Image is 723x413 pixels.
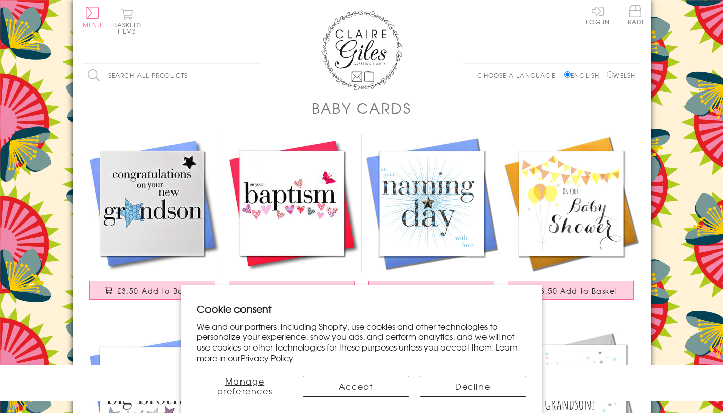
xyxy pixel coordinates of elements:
h2: Cookie consent [197,302,526,316]
label: English [564,71,604,80]
button: Accept [303,376,409,397]
button: £3.50 Add to Basket [508,281,634,300]
button: Manage preferences [197,376,292,397]
span: Menu [83,20,102,29]
img: Congratulations on your Grandson Card, Blue Star, Embellished with a padded star [83,134,222,273]
a: Privacy Policy [240,352,293,364]
img: Baby Card, Pink Hearts, On Your Baptism, embellished with a fabric butterfly [222,134,362,273]
a: Trade [625,5,646,27]
button: £3.50 Add to Basket [368,281,494,300]
input: English [564,71,571,78]
button: £3.50 Add to Basket [229,281,355,300]
span: £3.50 Add to Basket [536,285,618,296]
a: Baby Naming Card, Blue Star, Embellished with a shiny padded star £3.50 Add to Basket [362,134,501,310]
button: Menu [83,7,102,28]
input: Search [250,64,260,87]
button: Decline [420,376,526,397]
h1: Baby Cards [312,98,412,118]
input: Welsh [607,71,613,78]
a: Wedding Card, Balloons and Bunting, On your Baby Shower £3.50 Add to Basket [501,134,641,310]
img: Baby Naming Card, Blue Star, Embellished with a shiny padded star [362,134,501,273]
img: Claire Giles Greetings Cards [321,10,402,90]
p: We and our partners, including Shopify, use cookies and other technologies to personalize your ex... [197,321,526,363]
button: Basket0 items [113,8,141,34]
span: Manage preferences [217,375,273,397]
label: Welsh [607,71,636,80]
span: £3.50 Add to Basket [117,285,200,296]
p: Choose a language: [477,71,562,80]
input: Search all products [83,64,260,87]
span: 0 items [118,20,141,36]
span: Trade [625,5,646,25]
img: Wedding Card, Balloons and Bunting, On your Baby Shower [501,134,641,273]
button: £3.50 Add to Basket [89,281,215,300]
a: Congratulations on your Grandson Card, Blue Star, Embellished with a padded star £3.50 Add to Basket [83,134,222,310]
a: Log In [586,5,610,25]
a: Baby Card, Pink Hearts, On Your Baptism, embellished with a fabric butterfly £3.50 Add to Basket [222,134,362,310]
